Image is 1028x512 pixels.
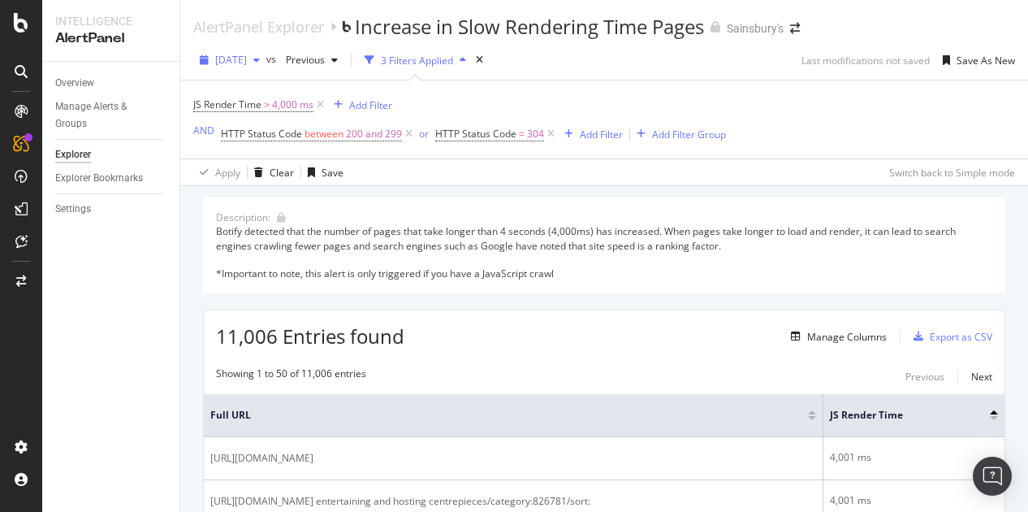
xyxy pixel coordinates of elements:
[419,127,429,141] div: or
[473,52,486,68] div: times
[435,127,516,141] span: HTTP Status Code
[784,327,887,346] button: Manage Columns
[193,18,324,36] a: AlertPanel Explorer
[55,75,94,92] div: Overview
[807,330,887,344] div: Manage Columns
[55,201,91,218] div: Settings
[936,47,1015,73] button: Save As New
[279,47,344,73] button: Previous
[55,201,168,218] a: Settings
[55,146,91,163] div: Explorer
[907,323,992,349] button: Export as CSV
[216,224,992,280] div: Botify detected that the number of pages that take longer than 4 seconds (4,000ms) has increased....
[55,170,168,187] a: Explorer Bookmarks
[355,13,704,41] div: Increase in Slow Rendering Time Pages
[193,159,240,185] button: Apply
[790,23,800,34] div: arrow-right-arrow-left
[905,370,944,384] div: Previous
[349,98,392,112] div: Add Filter
[322,166,343,180] div: Save
[930,330,992,344] div: Export as CSV
[55,29,166,48] div: AlertPanel
[55,98,153,132] div: Manage Alerts & Groups
[215,53,247,67] span: 2025 Sep. 17th
[327,95,392,115] button: Add Filter
[272,93,313,116] span: 4,000 ms
[193,123,214,138] button: AND
[55,170,143,187] div: Explorer Bookmarks
[210,450,313,466] span: [URL][DOMAIN_NAME]
[270,166,294,180] div: Clear
[248,159,294,185] button: Clear
[193,98,261,111] span: JS Render Time
[358,47,473,73] button: 3 Filters Applied
[580,128,623,141] div: Add Filter
[216,367,366,386] div: Showing 1 to 50 of 11,006 entries
[210,408,784,423] span: Full URL
[830,408,965,423] span: JS Render Time
[215,166,240,180] div: Apply
[305,127,343,141] span: between
[381,54,453,67] div: 3 Filters Applied
[883,159,1015,185] button: Switch back to Simple mode
[652,128,726,141] div: Add Filter Group
[558,124,623,144] button: Add Filter
[216,323,404,349] span: 11,006 Entries found
[193,47,266,73] button: [DATE]
[971,370,992,384] div: Next
[830,493,998,508] div: 4,001 ms
[266,52,279,66] span: vs
[905,367,944,386] button: Previous
[889,166,1015,180] div: Switch back to Simple mode
[801,54,930,67] div: Last modifications not saved
[957,54,1015,67] div: Save As New
[519,127,525,141] span: =
[630,124,726,144] button: Add Filter Group
[527,123,544,145] span: 304
[55,13,166,29] div: Intelligence
[301,159,343,185] button: Save
[216,210,270,224] div: Description:
[830,450,998,465] div: 4,001 ms
[279,53,325,67] span: Previous
[193,124,214,137] div: AND
[346,123,402,145] span: 200 and 299
[210,493,590,510] span: [URL][DOMAIN_NAME] entertaining and hosting centrepieces/category:826781/sort:
[55,146,168,163] a: Explorer
[264,98,270,111] span: >
[971,367,992,386] button: Next
[727,20,784,37] div: Sainsbury's
[221,127,302,141] span: HTTP Status Code
[55,75,168,92] a: Overview
[55,98,168,132] a: Manage Alerts & Groups
[973,457,1012,496] div: Open Intercom Messenger
[419,126,429,141] button: or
